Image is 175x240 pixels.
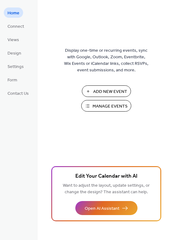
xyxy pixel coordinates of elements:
button: Open AI Assistant [75,201,137,215]
button: Manage Events [81,100,131,112]
span: Edit Your Calendar with AI [75,172,137,181]
span: Settings [7,64,24,70]
a: Views [4,34,23,45]
span: Want to adjust the layout, update settings, or change the design? The assistant can help. [63,181,150,196]
button: Add New Event [82,85,131,97]
a: Design [4,48,25,58]
a: Connect [4,21,28,31]
span: Display one-time or recurring events, sync with Google, Outlook, Zoom, Eventbrite, Wix Events or ... [64,47,148,74]
span: Connect [7,23,24,30]
span: Manage Events [92,103,127,110]
a: Form [4,74,21,85]
a: Home [4,7,23,18]
span: Design [7,50,21,57]
span: Form [7,77,17,84]
a: Settings [4,61,27,71]
span: Contact Us [7,90,29,97]
span: Open AI Assistant [85,205,119,212]
span: Home [7,10,19,17]
span: Views [7,37,19,43]
a: Contact Us [4,88,32,98]
span: Add New Event [93,89,127,95]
